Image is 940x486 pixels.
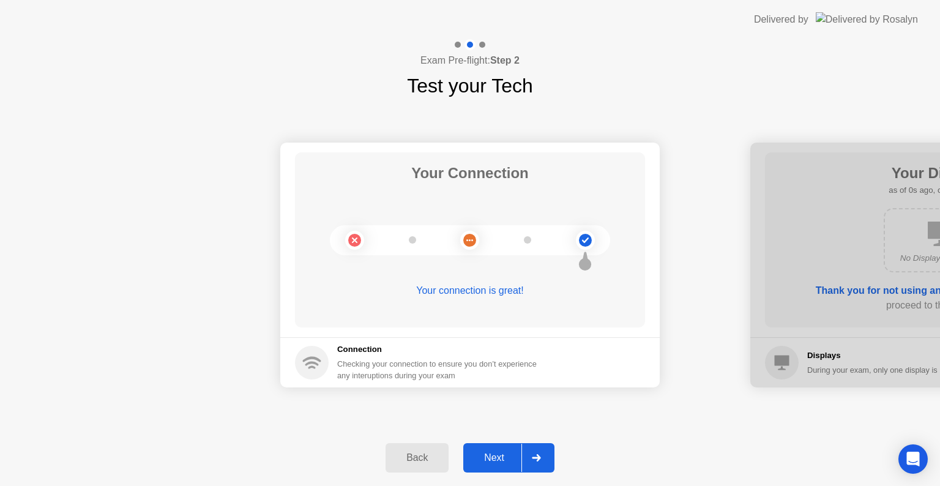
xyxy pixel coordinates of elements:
h5: Connection [337,343,544,356]
h1: Test your Tech [407,71,533,100]
div: Open Intercom Messenger [898,444,928,474]
button: Next [463,443,554,473]
div: Your connection is great! [295,283,645,298]
img: Delivered by Rosalyn [816,12,918,26]
button: Back [386,443,449,473]
div: Checking your connection to ensure you don’t experience any interuptions during your exam [337,358,544,381]
b: Step 2 [490,55,520,65]
h1: Your Connection [411,162,529,184]
div: Back [389,452,445,463]
div: Next [467,452,521,463]
h4: Exam Pre-flight: [420,53,520,68]
div: Delivered by [754,12,808,27]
